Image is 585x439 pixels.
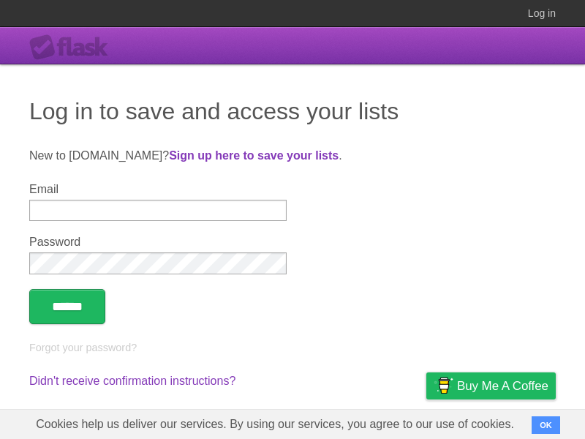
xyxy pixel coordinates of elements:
a: Buy me a coffee [426,372,556,399]
a: Didn't receive confirmation instructions? [29,375,235,387]
img: Buy me a coffee [434,373,453,398]
label: Password [29,236,287,249]
p: New to [DOMAIN_NAME]? . [29,147,556,165]
div: Flask [29,34,117,61]
span: Cookies help us deliver our services. By using our services, you agree to our use of cookies. [21,410,529,439]
a: Forgot your password? [29,342,137,353]
h1: Log in to save and access your lists [29,94,556,129]
span: Buy me a coffee [457,373,548,399]
button: OK [532,416,560,434]
a: Sign up here to save your lists [169,149,339,162]
label: Email [29,183,287,196]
